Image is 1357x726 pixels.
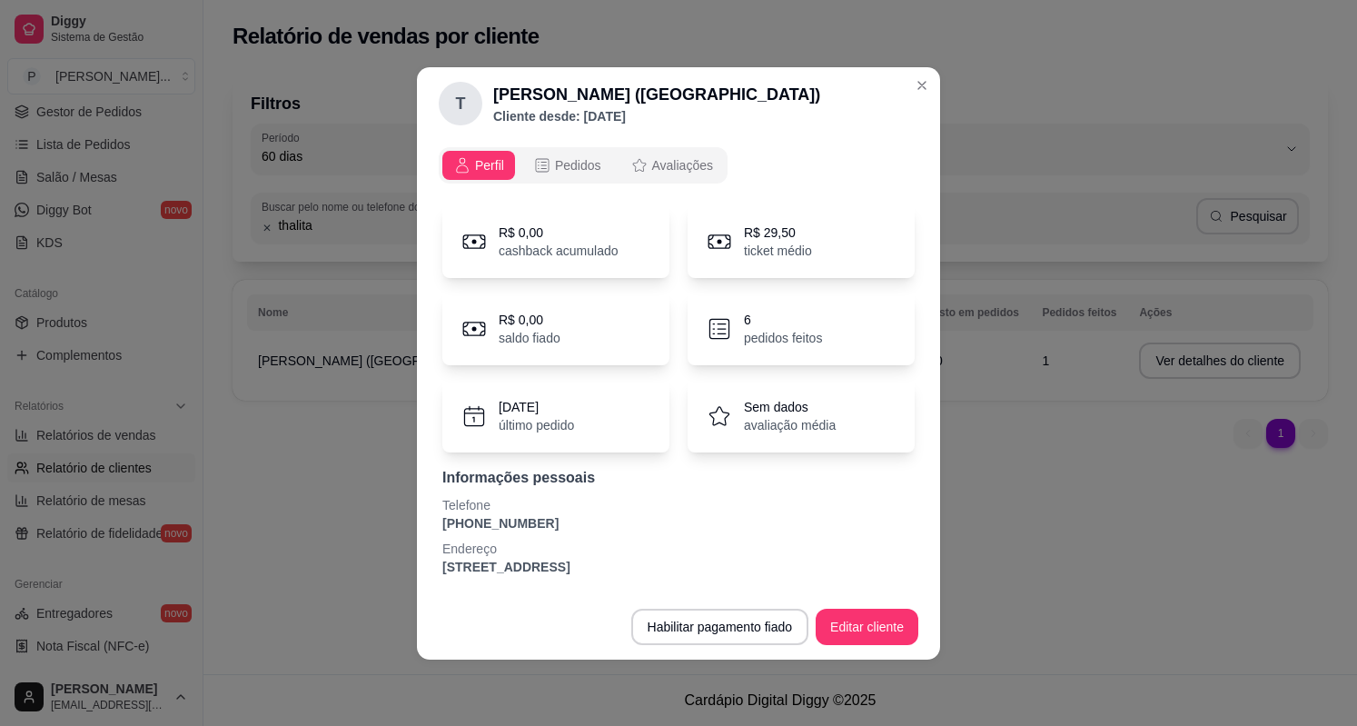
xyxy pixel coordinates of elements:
span: Perfil [475,156,504,174]
p: [STREET_ADDRESS] [442,558,915,576]
div: opções [439,147,728,184]
p: Endereço [442,540,915,558]
p: cashback acumulado [499,242,619,260]
span: Avaliações [652,156,713,174]
h2: [PERSON_NAME] ([GEOGRAPHIC_DATA]) [493,82,820,107]
p: [PHONE_NUMBER] [442,514,915,532]
p: R$ 0,00 [499,311,560,329]
p: ticket médio [744,242,812,260]
button: Editar cliente [816,609,918,645]
p: último pedido [499,416,574,434]
p: 6 [744,311,822,329]
p: Informações pessoais [442,467,915,489]
p: Sem dados [744,398,836,416]
p: R$ 29,50 [744,224,812,242]
p: [DATE] [499,398,574,416]
button: Habilitar pagamento fiado [631,609,809,645]
p: avaliação média [744,416,836,434]
p: R$ 0,00 [499,224,619,242]
p: pedidos feitos [744,329,822,347]
p: Telefone [442,496,915,514]
span: Pedidos [555,156,601,174]
div: T [439,82,482,125]
p: Cliente desde: [DATE] [493,107,820,125]
button: Close [907,71,936,100]
div: opções [439,147,918,184]
p: saldo fiado [499,329,560,347]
